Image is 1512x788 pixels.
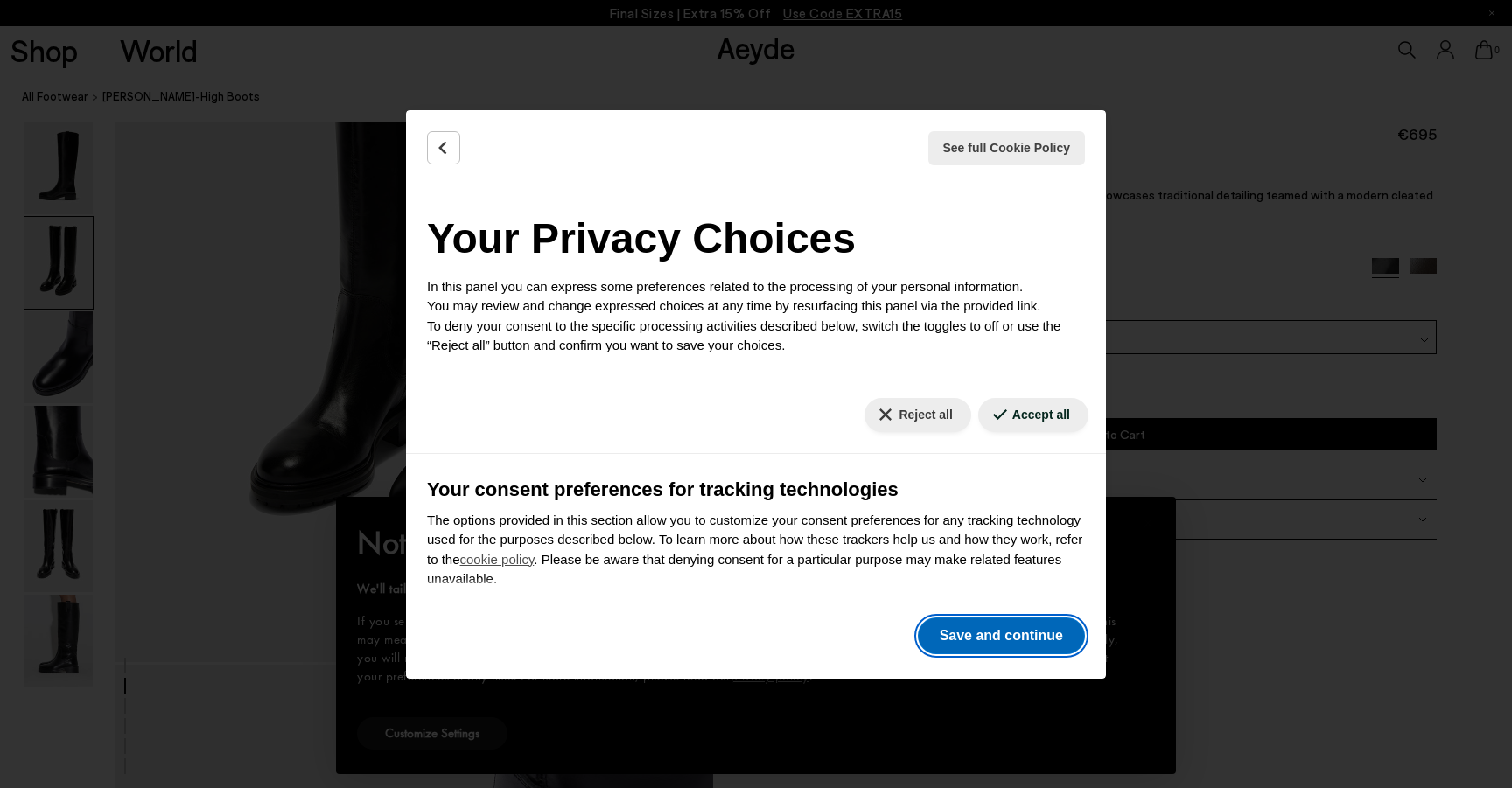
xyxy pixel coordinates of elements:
[427,131,460,164] button: Back
[427,207,1085,270] h2: Your Privacy Choices
[864,398,970,432] button: Reject all
[943,139,1071,157] span: See full Cookie Policy
[460,552,535,567] a: cookie policy - link opens in a new tab
[928,131,1086,165] button: See full Cookie Policy
[427,511,1085,589] p: The options provided in this section allow you to customize your consent preferences for any trac...
[918,617,1085,654] button: Save and continue
[427,475,1085,504] h3: Your consent preferences for tracking technologies
[427,277,1085,356] p: In this panel you can express some preferences related to the processing of your personal informa...
[978,398,1088,432] button: Accept all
